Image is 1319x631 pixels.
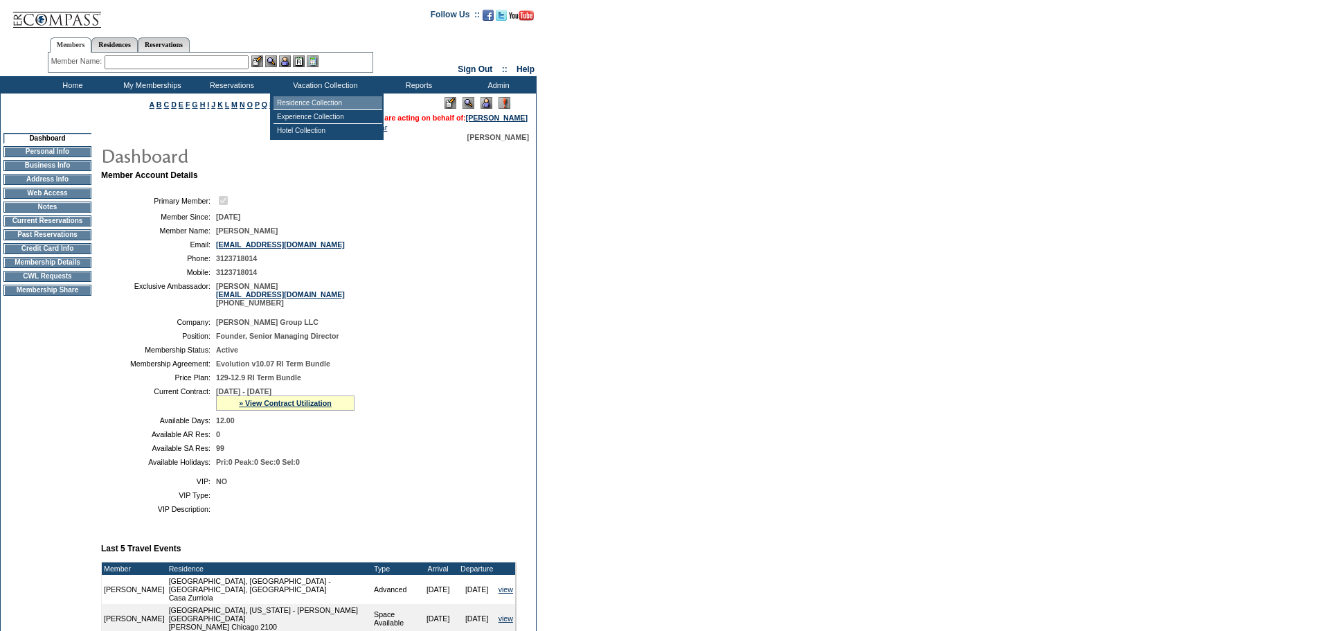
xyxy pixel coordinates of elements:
span: NO [216,477,227,486]
td: Web Access [3,188,91,199]
td: Type [372,562,419,575]
span: 0 [216,430,220,438]
a: [EMAIL_ADDRESS][DOMAIN_NAME] [216,240,345,249]
a: view [499,585,513,594]
span: Founder, Senior Managing Director [216,332,339,340]
a: Subscribe to our YouTube Channel [509,14,534,22]
td: Email: [107,240,210,249]
td: Credit Card Info [3,243,91,254]
span: Evolution v10.07 RI Term Bundle [216,359,330,368]
td: Current Reservations [3,215,91,226]
td: Membership Details [3,257,91,268]
a: Members [50,37,92,53]
span: Pri:0 Peak:0 Sec:0 Sel:0 [216,458,300,466]
td: Member Name: [107,226,210,235]
td: Arrival [419,562,458,575]
img: View [265,55,277,67]
a: O [247,100,253,109]
a: A [150,100,154,109]
td: VIP Type: [107,491,210,499]
td: Vacation Collection [270,76,377,94]
a: » View Contract Utilization [239,399,332,407]
td: Company: [107,318,210,326]
span: [PERSON_NAME] Group LLC [216,318,318,326]
td: Membership Agreement: [107,359,210,368]
span: 99 [216,444,224,452]
span: 12.00 [216,416,235,425]
td: [DATE] [458,575,496,604]
a: Become our fan on Facebook [483,14,494,22]
a: P [255,100,260,109]
td: Home [31,76,111,94]
a: E [179,100,183,109]
td: My Memberships [111,76,190,94]
td: Past Reservations [3,229,91,240]
a: K [217,100,223,109]
a: Follow us on Twitter [496,14,507,22]
a: N [240,100,245,109]
td: Business Info [3,160,91,171]
a: B [156,100,162,109]
span: 3123718014 [216,254,257,263]
td: Available AR Res: [107,430,210,438]
td: Member [102,562,167,575]
img: View Mode [463,97,474,109]
b: Last 5 Travel Events [101,544,181,553]
a: [EMAIL_ADDRESS][DOMAIN_NAME] [216,290,345,299]
td: Notes [3,202,91,213]
span: [PERSON_NAME] [467,133,529,141]
img: Reservations [293,55,305,67]
td: Departure [458,562,496,575]
a: C [163,100,169,109]
td: [PERSON_NAME] [102,575,167,604]
td: Price Plan: [107,373,210,382]
td: [GEOGRAPHIC_DATA], [GEOGRAPHIC_DATA] - [GEOGRAPHIC_DATA], [GEOGRAPHIC_DATA] Casa Zurriola [167,575,372,604]
td: Position: [107,332,210,340]
a: Q [262,100,267,109]
img: b_calculator.gif [307,55,318,67]
span: [PERSON_NAME] [PHONE_NUMBER] [216,282,345,307]
td: [DATE] [419,575,458,604]
img: Subscribe to our YouTube Channel [509,10,534,21]
a: M [231,100,237,109]
span: 3123718014 [216,268,257,276]
td: Available Days: [107,416,210,425]
a: view [499,614,513,623]
img: Log Concern/Member Elevation [499,97,510,109]
td: Mobile: [107,268,210,276]
td: Residence Collection [273,96,382,110]
a: L [225,100,229,109]
span: [DATE] [216,213,240,221]
img: pgTtlDashboard.gif [100,141,377,169]
td: Reports [377,76,457,94]
a: [PERSON_NAME] [466,114,528,122]
td: Address Info [3,174,91,185]
a: Residences [91,37,138,52]
span: You are acting on behalf of: [369,114,528,122]
span: [DATE] - [DATE] [216,387,271,396]
span: 129-12.9 RI Term Bundle [216,373,301,382]
td: Current Contract: [107,387,210,411]
td: Available SA Res: [107,444,210,452]
td: Reservations [190,76,270,94]
td: Hotel Collection [273,124,382,137]
span: Active [216,346,238,354]
a: J [211,100,215,109]
td: VIP: [107,477,210,486]
img: Impersonate [279,55,291,67]
img: Follow us on Twitter [496,10,507,21]
td: VIP Description: [107,505,210,513]
b: Member Account Details [101,170,198,180]
a: Sign Out [458,64,492,74]
a: D [171,100,177,109]
td: Residence [167,562,372,575]
span: :: [502,64,508,74]
td: Admin [457,76,537,94]
img: Become our fan on Facebook [483,10,494,21]
td: Experience Collection [273,110,382,124]
a: Help [517,64,535,74]
td: Membership Status: [107,346,210,354]
td: CWL Requests [3,271,91,282]
td: Member Since: [107,213,210,221]
td: Phone: [107,254,210,263]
